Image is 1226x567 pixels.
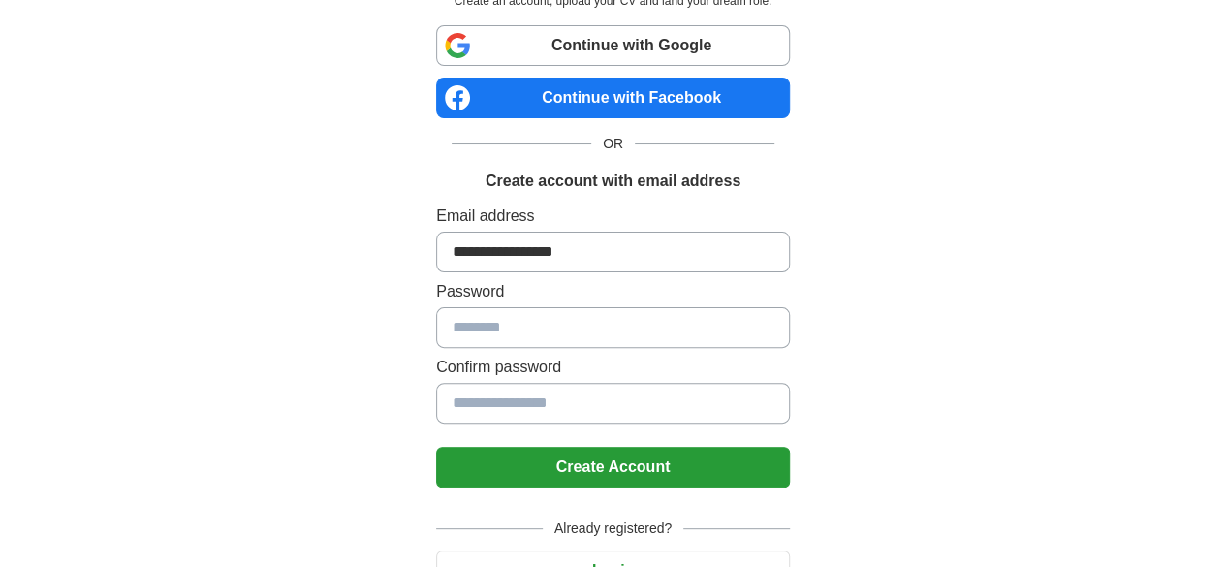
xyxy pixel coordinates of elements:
[436,205,790,228] label: Email address
[436,447,790,488] button: Create Account
[436,356,790,379] label: Confirm password
[436,25,790,66] a: Continue with Google
[436,78,790,118] a: Continue with Facebook
[591,134,635,154] span: OR
[486,170,740,193] h1: Create account with email address
[543,519,683,539] span: Already registered?
[436,280,790,303] label: Password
